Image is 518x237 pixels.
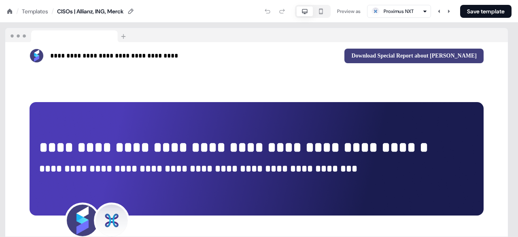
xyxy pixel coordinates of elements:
div: / [16,7,19,16]
div: Proximus NXT [384,7,414,15]
div: / [51,7,54,16]
div: CISOs | Allianz, ING, Merck [57,7,123,15]
div: Preview as [337,7,361,15]
img: Browser topbar [5,28,129,43]
button: Proximus NXT [367,5,431,18]
button: Save template [460,5,512,18]
div: Download Special Report about [PERSON_NAME] [260,49,484,63]
a: Templates [22,7,48,15]
button: Download Special Report about [PERSON_NAME] [344,49,484,63]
